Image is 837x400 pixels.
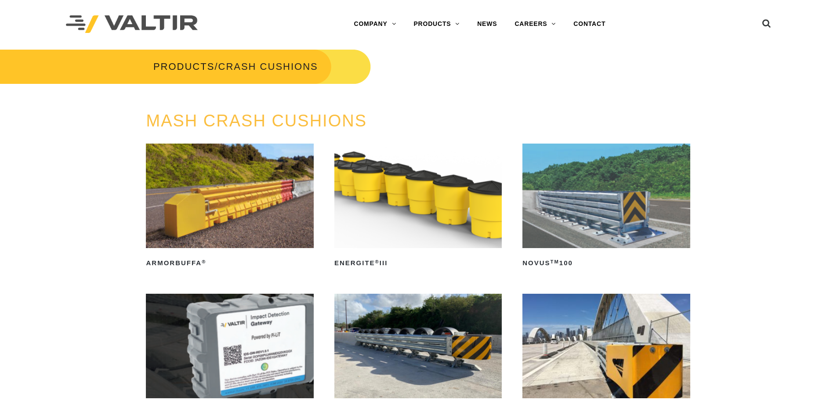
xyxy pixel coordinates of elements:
[146,256,313,270] h2: ArmorBuffa
[334,144,502,270] a: ENERGITE®III
[405,15,468,33] a: PRODUCTS
[375,259,380,264] sup: ®
[565,15,614,33] a: CONTACT
[218,61,318,72] span: CRASH CUSHIONS
[522,256,690,270] h2: NOVUS 100
[153,61,214,72] a: PRODUCTS
[146,144,313,270] a: ArmorBuffa®
[146,112,367,130] a: MASH CRASH CUSHIONS
[551,259,559,264] sup: TM
[345,15,405,33] a: COMPANY
[334,256,502,270] h2: ENERGITE III
[202,259,206,264] sup: ®
[506,15,565,33] a: CAREERS
[522,144,690,270] a: NOVUSTM100
[66,15,198,33] img: Valtir
[468,15,506,33] a: NEWS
